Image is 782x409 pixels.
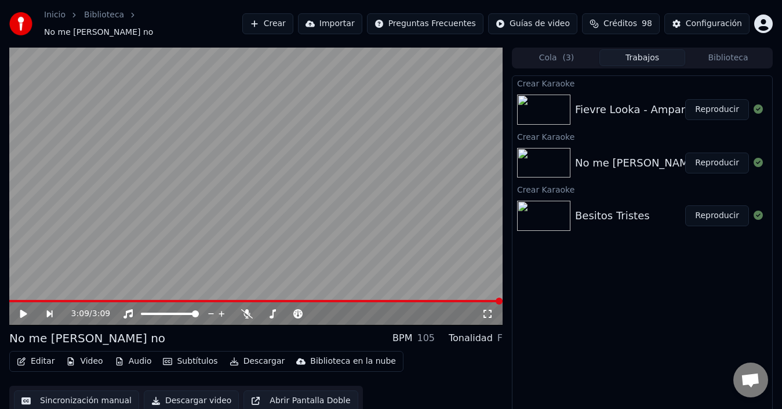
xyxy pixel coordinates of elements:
[685,153,749,173] button: Reproducir
[92,308,110,320] span: 3:09
[575,102,699,118] div: Fievre Looka - Amparito
[310,356,396,367] div: Biblioteca en la nube
[298,13,362,34] button: Importar
[367,13,483,34] button: Preguntas Frecuentes
[44,27,153,38] span: No me [PERSON_NAME] no
[242,13,293,34] button: Crear
[9,330,165,346] div: No me [PERSON_NAME] no
[488,13,577,34] button: Guías de video
[392,331,412,345] div: BPM
[84,9,124,21] a: Biblioteca
[449,331,493,345] div: Tonalidad
[512,129,772,143] div: Crear Karaoke
[733,363,768,397] div: Chat abierto
[110,353,157,370] button: Audio
[512,182,772,196] div: Crear Karaoke
[642,18,652,30] span: 98
[44,9,66,21] a: Inicio
[158,353,222,370] button: Subtítulos
[61,353,107,370] button: Video
[664,13,750,34] button: Configuración
[685,205,749,226] button: Reproducir
[44,9,242,38] nav: breadcrumb
[514,49,599,66] button: Cola
[417,331,435,345] div: 105
[582,13,660,34] button: Créditos98
[71,308,89,320] span: 3:09
[686,18,742,30] div: Configuración
[562,52,574,64] span: ( 3 )
[9,12,32,35] img: youka
[685,99,749,120] button: Reproducir
[71,308,99,320] div: /
[575,155,715,171] div: No me [PERSON_NAME] no
[512,76,772,90] div: Crear Karaoke
[599,49,685,66] button: Trabajos
[12,353,59,370] button: Editar
[603,18,637,30] span: Créditos
[575,208,650,224] div: Besitos Tristes
[497,331,503,345] div: F
[225,353,290,370] button: Descargar
[685,49,771,66] button: Biblioteca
